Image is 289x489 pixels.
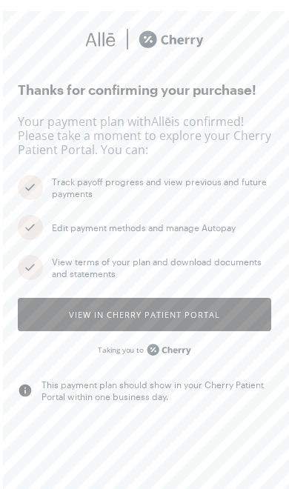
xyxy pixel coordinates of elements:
[22,256,38,279] img: svg%3e
[52,176,271,199] div: Track payoff progress and view previous and future payments
[85,28,116,50] img: svg%3e
[18,115,271,157] span: Your payment plan with Allē is confirmed! Please take a moment to explore your Cherry Patient Por...
[18,298,271,331] button: View in Cherry patient portal
[41,379,271,402] div: This payment plan should show in your Cherry Patient Portal within one business day.
[98,345,143,356] span: Taking you to
[52,256,271,279] div: View terms of your plan and download documents and statements
[52,222,271,233] div: Edit payment methods and manage Autopay
[116,28,139,50] img: svg%3e
[139,28,204,50] img: cherry_black_logo-DrOE_MJI.svg
[147,339,191,361] img: cherry_black_logo-DrOE_MJI.svg
[22,216,38,239] img: svg%3e
[22,176,38,199] img: svg%3e
[18,383,33,398] img: svg%3e
[18,78,271,102] span: Thanks for confirming your purchase!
